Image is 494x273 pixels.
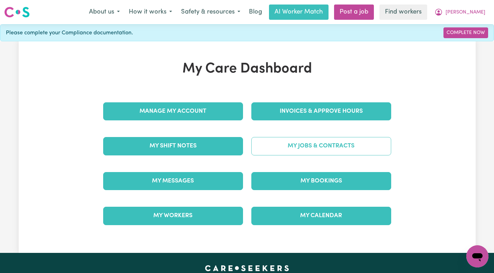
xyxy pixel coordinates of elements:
a: My Bookings [251,172,391,190]
a: AI Worker Match [269,5,329,20]
a: My Jobs & Contracts [251,137,391,155]
a: Careseekers home page [205,265,289,271]
a: Careseekers logo [4,4,30,20]
h1: My Care Dashboard [99,61,395,77]
a: Invoices & Approve Hours [251,102,391,120]
button: My Account [430,5,490,19]
button: Safety & resources [177,5,245,19]
a: My Shift Notes [103,137,243,155]
button: How it works [124,5,177,19]
iframe: Button to launch messaging window [466,245,488,267]
span: [PERSON_NAME] [446,9,485,16]
a: Post a job [334,5,374,20]
a: My Calendar [251,207,391,225]
button: About us [84,5,124,19]
a: My Messages [103,172,243,190]
a: My Workers [103,207,243,225]
span: Please complete your Compliance documentation. [6,29,133,37]
a: Blog [245,5,266,20]
a: Manage My Account [103,102,243,120]
a: Complete Now [443,27,488,38]
img: Careseekers logo [4,6,30,18]
a: Find workers [379,5,427,20]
